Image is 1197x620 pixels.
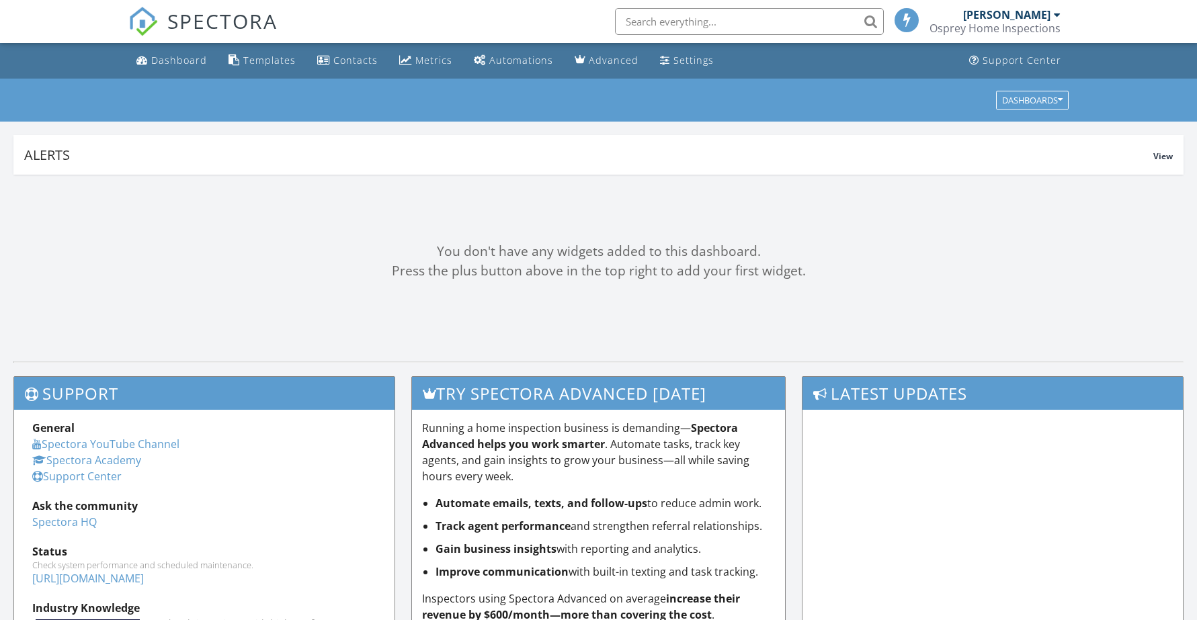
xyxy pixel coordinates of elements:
[655,48,719,73] a: Settings
[436,564,569,579] strong: Improve communication
[32,543,376,560] div: Status
[468,48,559,73] a: Automations (Basic)
[964,48,1067,73] a: Support Center
[24,146,1153,164] div: Alerts
[13,242,1184,261] div: You don't have any widgets added to this dashboard.
[996,91,1069,109] button: Dashboards
[32,515,97,529] a: Spectora HQ
[131,48,212,73] a: Dashboard
[167,7,278,35] span: SPECTORA
[32,600,376,616] div: Industry Knowledge
[673,54,714,67] div: Settings
[436,519,571,533] strong: Track agent performance
[32,571,144,586] a: [URL][DOMAIN_NAME]
[13,261,1184,281] div: Press the plus button above in the top right to add your first widget.
[489,54,553,67] div: Automations
[412,377,784,410] h3: Try spectora advanced [DATE]
[436,541,556,556] strong: Gain business insights
[615,8,884,35] input: Search everything...
[333,54,378,67] div: Contacts
[32,498,376,514] div: Ask the community
[930,21,1061,35] div: Osprey Home Inspections
[151,54,207,67] div: Dashboard
[436,541,774,557] li: with reporting and analytics.
[589,54,638,67] div: Advanced
[422,420,774,484] p: Running a home inspection business is demanding— . Automate tasks, track key agents, and gain ins...
[1153,150,1173,162] span: View
[32,453,141,468] a: Spectora Academy
[128,7,158,36] img: The Best Home Inspection Software - Spectora
[223,48,301,73] a: Templates
[312,48,383,73] a: Contacts
[14,377,395,410] h3: Support
[415,54,452,67] div: Metrics
[802,377,1183,410] h3: Latest Updates
[983,54,1061,67] div: Support Center
[436,496,647,511] strong: Automate emails, texts, and follow-ups
[243,54,296,67] div: Templates
[1002,95,1063,105] div: Dashboards
[422,420,738,451] strong: Spectora Advanced helps you work smarter
[436,518,774,534] li: and strengthen referral relationships.
[32,437,179,451] a: Spectora YouTube Channel
[394,48,458,73] a: Metrics
[569,48,644,73] a: Advanced
[32,420,75,435] strong: General
[128,18,278,46] a: SPECTORA
[436,564,774,580] li: with built-in texting and task tracking.
[32,560,376,570] div: Check system performance and scheduled maintenance.
[963,8,1050,21] div: [PERSON_NAME]
[436,495,774,511] li: to reduce admin work.
[32,469,122,484] a: Support Center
